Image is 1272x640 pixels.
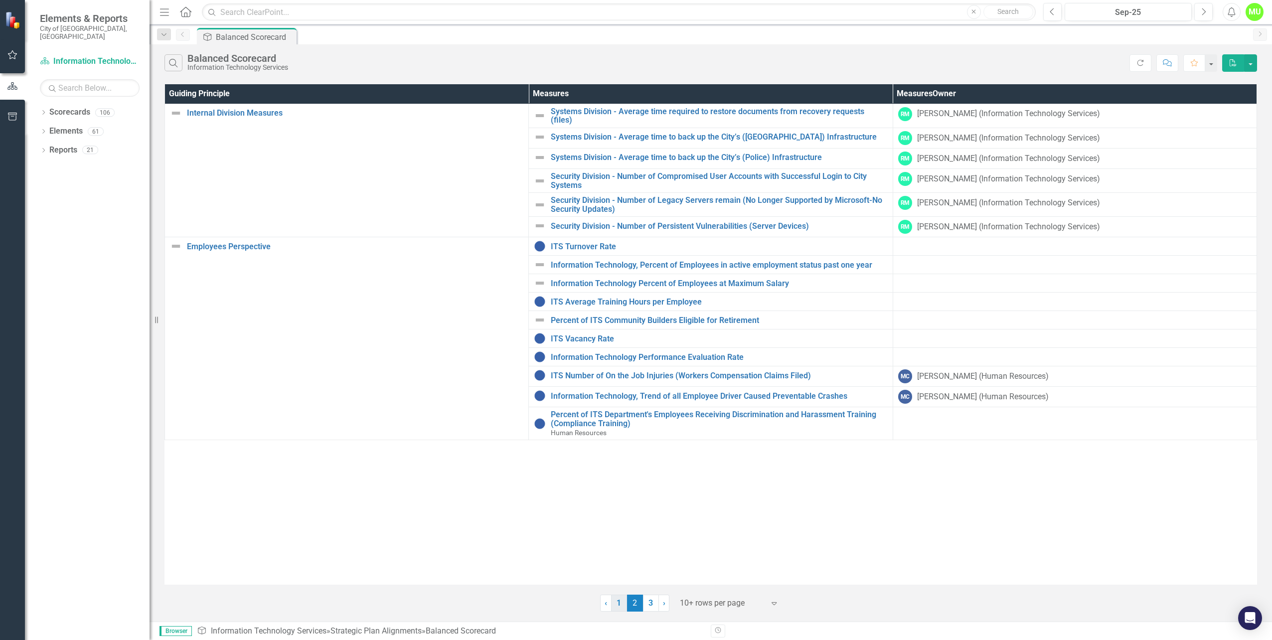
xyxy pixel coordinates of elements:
[917,371,1049,382] div: [PERSON_NAME] (Human Resources)
[917,221,1100,233] div: [PERSON_NAME] (Information Technology Services)
[49,126,83,137] a: Elements
[898,131,912,145] div: RM
[1238,606,1262,630] div: Open Intercom Messenger
[534,332,546,344] img: Information Unavailable
[211,626,326,636] a: Information Technology Services
[187,109,523,118] a: Internal Division Measures
[551,196,887,213] a: Security Division - Number of Legacy Servers remain (No Longer Supported by Microsoft-No Security...
[40,79,140,97] input: Search Below...
[551,298,887,307] a: ITS Average Training Hours per Employee
[82,146,98,155] div: 21
[551,222,887,231] a: Security Division - Number of Persistent Vulnerabilities (Server Devices)
[898,172,912,186] div: RM
[187,53,288,64] div: Balanced Scorecard
[551,133,887,142] a: Systems Division - Average time to back up the City’s ([GEOGRAPHIC_DATA]) Infrastructure
[551,429,607,437] span: Human Resources
[898,390,912,404] div: MC
[159,626,192,636] span: Browser
[197,626,703,637] div: » »
[551,334,887,343] a: ITS Vacancy Rate
[187,242,523,251] a: Employees Perspective
[663,598,665,608] span: ›
[611,595,627,612] a: 1
[40,24,140,41] small: City of [GEOGRAPHIC_DATA], [GEOGRAPHIC_DATA]
[534,240,546,252] img: Information Unavailable
[917,108,1100,120] div: [PERSON_NAME] (Information Technology Services)
[534,390,546,402] img: Information Unavailable
[534,314,546,326] img: Not Defined
[551,410,887,428] a: Percent of ITS Department's Employees Receiving Discrimination and Harassment Training (Complianc...
[605,598,607,608] span: ‹
[202,3,1036,21] input: Search ClearPoint...
[551,107,887,125] a: Systems Division - Average time required to restore documents from recovery requests (files)
[170,107,182,119] img: Not Defined
[997,7,1019,15] span: Search
[898,220,912,234] div: RM
[49,107,90,118] a: Scorecards
[643,595,659,612] a: 3
[534,175,546,187] img: Not Defined
[917,153,1100,164] div: [PERSON_NAME] (Information Technology Services)
[898,107,912,121] div: RM
[1246,3,1264,21] button: MU
[40,56,140,67] a: Information Technology Services
[534,418,546,430] img: Information Unavailable
[917,197,1100,209] div: [PERSON_NAME] (Information Technology Services)
[898,152,912,165] div: RM
[551,353,887,362] a: Information Technology Performance Evaluation Rate
[5,11,22,29] img: ClearPoint Strategy
[534,369,546,381] img: Information Unavailable
[983,5,1033,19] button: Search
[426,626,496,636] div: Balanced Scorecard
[534,259,546,271] img: Not Defined
[534,220,546,232] img: Not Defined
[551,242,887,251] a: ITS Turnover Rate
[551,172,887,189] a: Security Division - Number of Compromised User Accounts with Successful Login to City Systems
[551,279,887,288] a: Information Technology Percent of Employees at Maximum Salary
[534,131,546,143] img: Not Defined
[551,316,887,325] a: Percent of ITS Community Builders Eligible for Retirement
[917,133,1100,144] div: [PERSON_NAME] (Information Technology Services)
[95,108,115,117] div: 106
[551,371,887,380] a: ITS Number of On the Job Injuries (Workers Compensation Claims Filed)
[534,351,546,363] img: Information Unavailable
[40,12,140,24] span: Elements & Reports
[917,391,1049,403] div: [PERSON_NAME] (Human Resources)
[534,296,546,308] img: Information Unavailable
[534,199,546,211] img: Not Defined
[627,595,643,612] span: 2
[170,240,182,252] img: Not Defined
[551,261,887,270] a: Information Technology, Percent of Employees in active employment status past one year
[534,152,546,163] img: Not Defined
[534,277,546,289] img: Not Defined
[1068,6,1188,18] div: Sep-25
[917,173,1100,185] div: [PERSON_NAME] (Information Technology Services)
[330,626,422,636] a: Strategic Plan Alignments
[1065,3,1192,21] button: Sep-25
[898,196,912,210] div: RM
[187,64,288,71] div: Information Technology Services
[551,392,887,401] a: Information Technology, Trend of all Employee Driver Caused Preventable Crashes
[216,31,294,43] div: Balanced Scorecard
[534,110,546,122] img: Not Defined
[898,369,912,383] div: MC
[551,153,887,162] a: Systems Division - Average time to back up the City’s (Police) Infrastructure
[88,127,104,136] div: 61
[49,145,77,156] a: Reports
